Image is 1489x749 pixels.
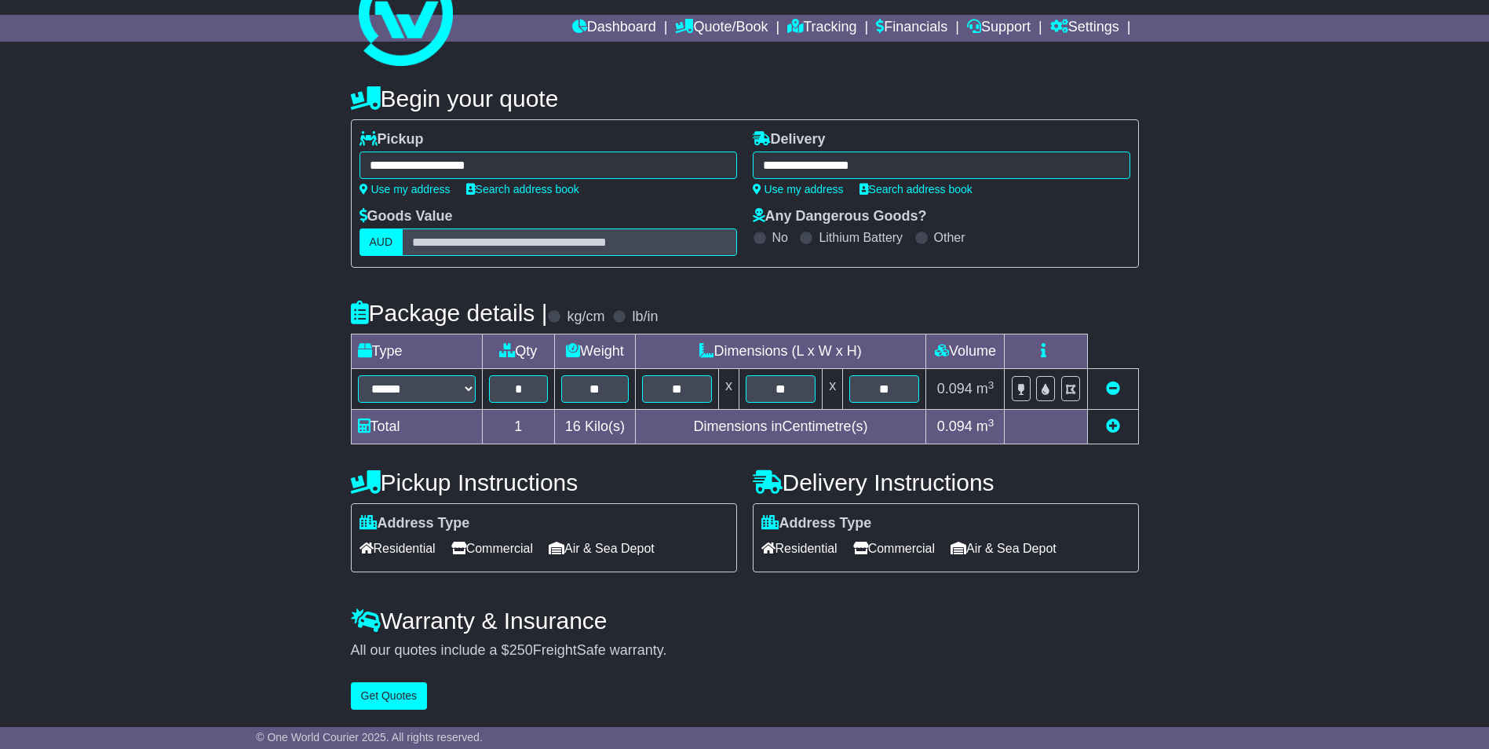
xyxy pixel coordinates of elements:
[675,15,768,42] a: Quote/Book
[351,410,482,444] td: Total
[753,131,826,148] label: Delivery
[509,642,533,658] span: 250
[718,369,739,410] td: x
[572,15,656,42] a: Dashboard
[351,608,1139,634] h4: Warranty & Insurance
[853,536,935,561] span: Commercial
[772,230,788,245] label: No
[934,230,965,245] label: Other
[351,334,482,369] td: Type
[482,334,555,369] td: Qty
[761,515,872,532] label: Address Type
[761,536,838,561] span: Residential
[976,381,994,396] span: m
[359,536,436,561] span: Residential
[926,334,1005,369] td: Volume
[753,469,1139,495] h4: Delivery Instructions
[787,15,856,42] a: Tracking
[351,469,737,495] h4: Pickup Instructions
[1050,15,1119,42] a: Settings
[351,642,1139,659] div: All our quotes include a $ FreightSafe warranty.
[859,183,973,195] a: Search address book
[1106,418,1120,434] a: Add new item
[1106,381,1120,396] a: Remove this item
[988,379,994,391] sup: 3
[451,536,533,561] span: Commercial
[876,15,947,42] a: Financials
[555,410,636,444] td: Kilo(s)
[359,228,403,256] label: AUD
[937,418,973,434] span: 0.094
[976,418,994,434] span: m
[937,381,973,396] span: 0.094
[482,410,555,444] td: 1
[359,208,453,225] label: Goods Value
[823,369,843,410] td: x
[549,536,655,561] span: Air & Sea Depot
[567,309,604,326] label: kg/cm
[351,86,1139,111] h4: Begin your quote
[359,515,470,532] label: Address Type
[635,410,926,444] td: Dimensions in Centimetre(s)
[351,300,548,326] h4: Package details |
[466,183,579,195] a: Search address book
[951,536,1057,561] span: Air & Sea Depot
[555,334,636,369] td: Weight
[988,417,994,429] sup: 3
[256,731,483,744] span: © One World Courier 2025. All rights reserved.
[819,230,903,245] label: Lithium Battery
[359,131,424,148] label: Pickup
[359,183,451,195] a: Use my address
[967,15,1031,42] a: Support
[565,418,581,434] span: 16
[753,208,927,225] label: Any Dangerous Goods?
[351,682,428,710] button: Get Quotes
[635,334,926,369] td: Dimensions (L x W x H)
[632,309,658,326] label: lb/in
[753,183,844,195] a: Use my address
